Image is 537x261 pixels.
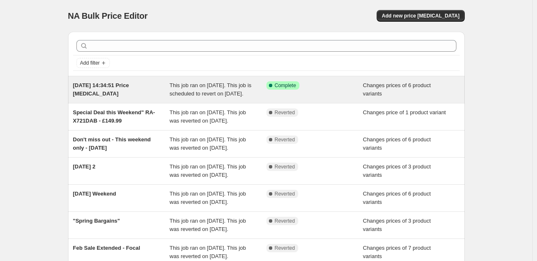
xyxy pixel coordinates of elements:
span: Reverted [275,191,295,197]
span: "Spring Bargains" [73,218,120,224]
span: This job ran on [DATE]. This job was reverted on [DATE]. [170,191,246,205]
span: This job ran on [DATE]. This job was reverted on [DATE]. [170,136,246,151]
span: Changes prices of 3 product variants [363,218,431,232]
span: Changes prices of 6 product variants [363,82,431,97]
span: Feb Sale Extended - Focal [73,245,140,251]
span: Reverted [275,109,295,116]
span: Reverted [275,136,295,143]
span: Special Deal this Weekend" RA-X721DAB - £149.99 [73,109,155,124]
span: Changes prices of 6 product variants [363,191,431,205]
span: NA Bulk Price Editor [68,11,148,20]
span: Reverted [275,218,295,224]
button: Add new price [MEDICAL_DATA] [377,10,464,22]
span: Reverted [275,245,295,251]
span: Don't miss out - This weekend only - [DATE] [73,136,151,151]
span: This job ran on [DATE]. This job is scheduled to revert on [DATE]. [170,82,251,97]
button: Add filter [76,58,110,68]
span: [DATE] 14:34:51 Price [MEDICAL_DATA] [73,82,129,97]
span: Add filter [80,60,100,66]
span: Changes prices of 7 product variants [363,245,431,259]
span: This job ran on [DATE]. This job was reverted on [DATE]. [170,163,246,178]
span: Changes prices of 6 product variants [363,136,431,151]
span: This job ran on [DATE]. This job was reverted on [DATE]. [170,218,246,232]
span: This job ran on [DATE]. This job was reverted on [DATE]. [170,109,246,124]
span: Complete [275,82,296,89]
span: [DATE] Weekend [73,191,117,197]
span: Add new price [MEDICAL_DATA] [382,13,459,19]
span: Reverted [275,163,295,170]
span: Changes prices of 3 product variants [363,163,431,178]
span: [DATE] 2 [73,163,96,170]
span: Changes price of 1 product variant [363,109,446,115]
span: This job ran on [DATE]. This job was reverted on [DATE]. [170,245,246,259]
